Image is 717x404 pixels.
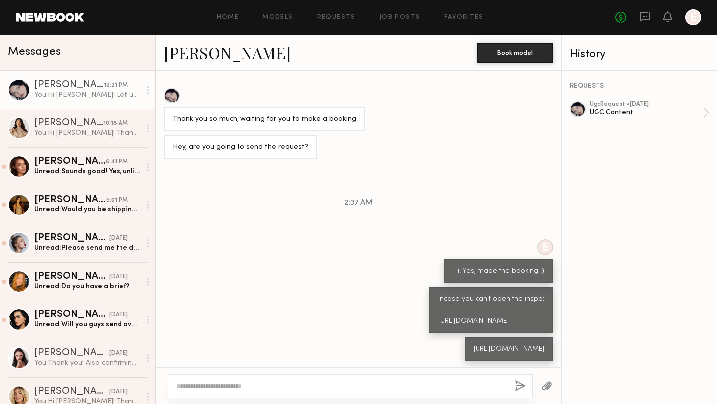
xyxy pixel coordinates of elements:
a: Book model [477,48,553,56]
div: ugc Request • [DATE] [590,101,703,108]
div: 5:01 PM [106,196,128,205]
div: [PERSON_NAME] [34,195,106,205]
span: Messages [8,46,61,58]
a: Home [217,14,239,21]
div: [PERSON_NAME] [34,348,109,358]
div: You: Thank you! Also confirming for unlimited usage [34,358,140,368]
div: Unread: Do you have a brief? [34,282,140,291]
div: Unread: Will you guys send over a booking?:) [34,320,140,329]
div: History [570,49,709,60]
div: Hey, are you going to send the request? [173,142,308,153]
div: Unread: Sounds good! Yes, unlimited organic use is included 🤍 let me know what information you ne... [34,167,140,176]
button: Book model [477,43,553,63]
div: [DATE] [109,387,128,397]
div: 10:18 AM [103,119,128,128]
div: 12:21 PM [104,81,128,90]
div: [PERSON_NAME] [34,272,109,282]
div: [DATE] [109,310,128,320]
div: [PERSON_NAME] [34,310,109,320]
a: Job Posts [379,14,421,21]
a: Favorites [444,14,483,21]
div: Thank you so much, waiting for you to make a booking [173,114,356,125]
span: 2:37 AM [344,199,373,207]
div: [URL][DOMAIN_NAME] [474,344,544,355]
div: [DATE] [109,349,128,358]
div: [DATE] [109,234,128,243]
a: Models [262,14,293,21]
a: [PERSON_NAME] [164,42,291,63]
div: Hi! Yes, made the booking :) [453,266,544,277]
a: E [685,9,701,25]
div: You: Hi [PERSON_NAME]! Thank you so much for applying to our Social Shoot! I wanted to confirm th... [34,128,140,138]
div: [DATE] [109,272,128,282]
div: UGC Content [590,108,703,117]
a: ugcRequest •[DATE]UGC Content [590,101,709,124]
div: REQUESTS [570,83,709,90]
div: You: Hi [PERSON_NAME]! Let us know if you got the booking! [34,90,140,100]
a: Requests [317,14,356,21]
div: Incase you can't open the inspo: [URL][DOMAIN_NAME] [438,294,544,328]
div: [PERSON_NAME] [34,157,106,167]
div: Unread: Would you be shipping the product to me? [34,205,140,214]
div: [PERSON_NAME] [34,80,104,90]
div: [PERSON_NAME] [34,233,109,243]
div: [PERSON_NAME] [34,118,103,128]
div: [PERSON_NAME] [34,387,109,397]
div: Unread: Please send me the details about what kind of content would you need from me on - [EMAIL_... [34,243,140,253]
div: 6:41 PM [106,157,128,167]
